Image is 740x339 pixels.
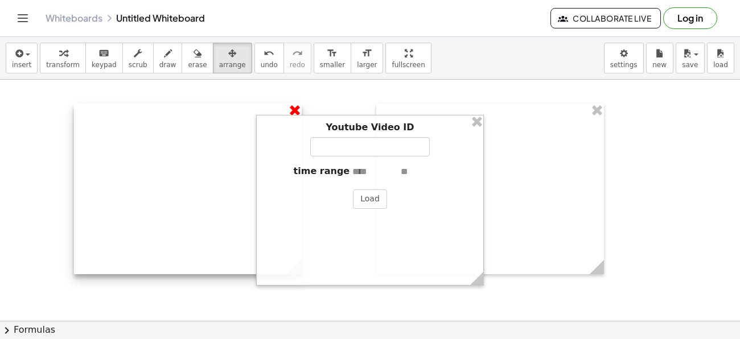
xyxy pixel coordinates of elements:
[682,61,698,69] span: save
[604,43,644,73] button: settings
[676,43,705,73] button: save
[290,61,305,69] span: redo
[213,43,252,73] button: arrange
[92,61,117,69] span: keypad
[46,61,80,69] span: transform
[85,43,123,73] button: keyboardkeypad
[385,43,431,73] button: fullscreen
[351,43,383,73] button: format_sizelarger
[46,13,102,24] a: Whiteboards
[98,47,109,60] i: keyboard
[327,47,338,60] i: format_size
[314,43,351,73] button: format_sizesmaller
[652,61,667,69] span: new
[40,43,86,73] button: transform
[283,43,311,73] button: redoredo
[182,43,213,73] button: erase
[320,61,345,69] span: smaller
[129,61,147,69] span: scrub
[560,13,651,23] span: Collaborate Live
[159,61,176,69] span: draw
[292,47,303,60] i: redo
[646,43,673,73] button: new
[219,61,246,69] span: arrange
[6,43,38,73] button: insert
[14,9,32,27] button: Toggle navigation
[153,43,183,73] button: draw
[663,7,717,29] button: Log in
[392,61,425,69] span: fullscreen
[361,47,372,60] i: format_size
[713,61,728,69] span: load
[357,61,377,69] span: larger
[550,8,661,28] button: Collaborate Live
[261,61,278,69] span: undo
[707,43,734,73] button: load
[264,47,274,60] i: undo
[254,43,284,73] button: undoundo
[12,61,31,69] span: insert
[188,61,207,69] span: erase
[122,43,154,73] button: scrub
[610,61,638,69] span: settings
